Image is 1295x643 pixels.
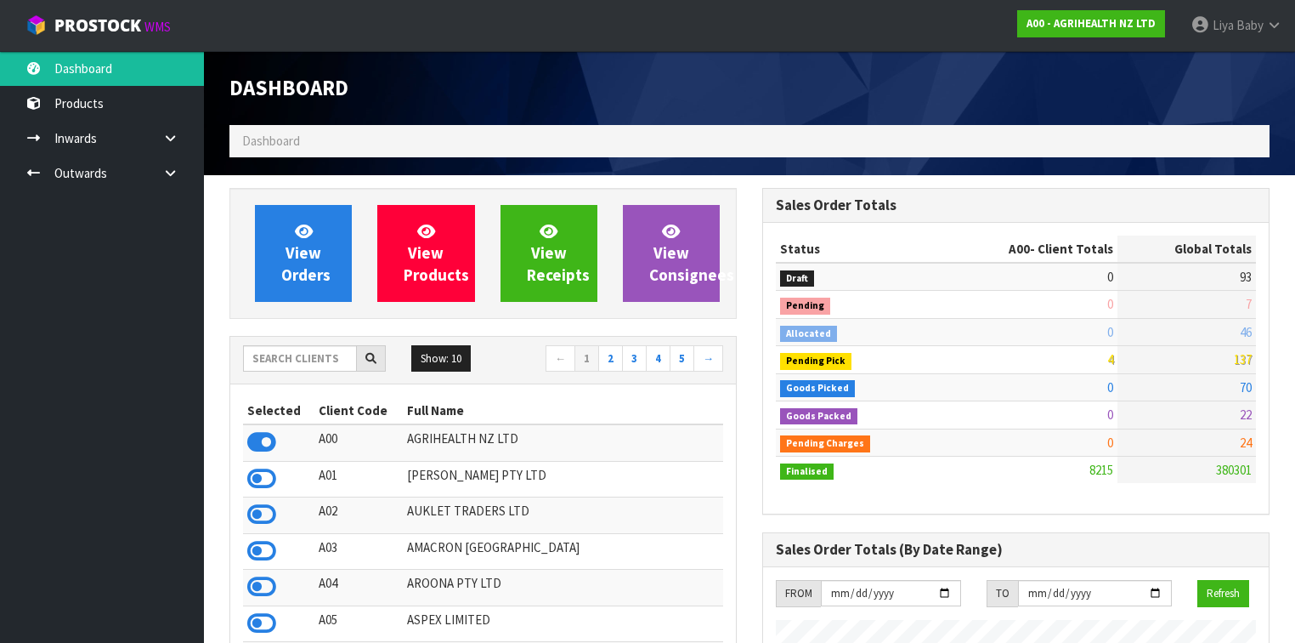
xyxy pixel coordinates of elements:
span: 4 [1107,351,1113,367]
span: 24 [1240,435,1252,451]
a: ViewConsignees [623,205,720,302]
span: A00 [1009,241,1030,257]
h3: Sales Order Totals [776,197,1256,213]
nav: Page navigation [495,345,723,375]
div: TO [987,580,1018,607]
a: ViewProducts [377,205,474,302]
img: cube-alt.png [25,14,47,36]
th: Selected [243,397,314,424]
button: Show: 10 [411,345,471,373]
span: 0 [1107,296,1113,312]
span: 93 [1240,269,1252,285]
td: A03 [314,533,404,569]
input: Search clients [243,345,357,372]
a: 1 [574,345,599,373]
div: FROM [776,580,821,607]
a: → [693,345,723,373]
button: Refresh [1197,580,1249,607]
span: Pending [780,298,830,315]
td: AUKLET TRADERS LTD [403,498,723,533]
span: Baby [1236,17,1264,33]
td: AMACRON [GEOGRAPHIC_DATA] [403,533,723,569]
span: Draft [780,270,814,287]
strong: A00 - AGRIHEALTH NZ LTD [1026,16,1156,31]
td: A04 [314,570,404,606]
span: 0 [1107,407,1113,423]
small: WMS [144,19,171,35]
span: Dashboard [242,133,300,149]
td: AGRIHEALTH NZ LTD [403,424,723,461]
a: ViewReceipts [500,205,597,302]
a: A00 - AGRIHEALTH NZ LTD [1017,10,1165,37]
span: 70 [1240,379,1252,395]
span: View Receipts [527,221,590,285]
span: Goods Picked [780,380,855,397]
a: ViewOrders [255,205,352,302]
span: Goods Packed [780,408,857,425]
span: 46 [1240,324,1252,340]
span: 22 [1240,407,1252,423]
span: Pending Pick [780,353,851,370]
span: Liya [1213,17,1234,33]
td: A05 [314,606,404,641]
span: 0 [1107,379,1113,395]
a: 5 [670,345,694,373]
th: Client Code [314,397,404,424]
span: 7 [1246,296,1252,312]
td: A00 [314,424,404,461]
th: Status [776,236,935,263]
td: [PERSON_NAME] PTY LTD [403,461,723,497]
a: 3 [622,345,647,373]
a: 2 [598,345,623,373]
span: Pending Charges [780,435,870,452]
th: Global Totals [1117,236,1256,263]
span: 8215 [1089,462,1113,478]
span: ProStock [54,14,141,37]
td: A02 [314,498,404,533]
td: A01 [314,461,404,497]
td: AROONA PTY LTD [403,570,723,606]
span: View Consignees [649,221,734,285]
a: 4 [646,345,670,373]
span: View Orders [281,221,331,285]
span: 0 [1107,435,1113,451]
span: 380301 [1216,462,1252,478]
span: Allocated [780,326,837,343]
a: ← [546,345,575,373]
th: Full Name [403,397,723,424]
span: Dashboard [229,74,348,101]
span: View Products [404,221,469,285]
td: ASPEX LIMITED [403,606,723,641]
span: 137 [1234,351,1252,367]
span: Finalised [780,464,834,481]
span: 0 [1107,269,1113,285]
th: - Client Totals [935,236,1117,263]
h3: Sales Order Totals (By Date Range) [776,542,1256,558]
span: 0 [1107,324,1113,340]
